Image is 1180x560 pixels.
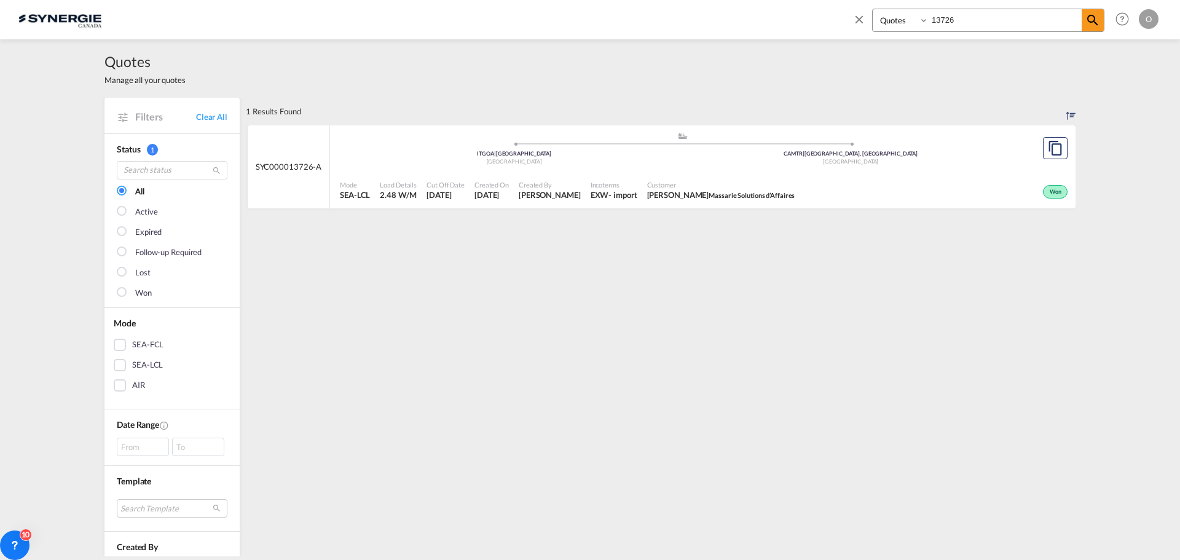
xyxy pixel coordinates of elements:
[647,189,795,200] span: Melhem Bitar Massarie Solutions d’Affaires
[380,190,416,200] span: 2.48 W/M
[591,180,637,189] span: Incoterms
[104,52,186,71] span: Quotes
[114,318,136,328] span: Mode
[1139,9,1158,29] div: O
[104,74,186,85] span: Manage all your quotes
[196,111,227,122] a: Clear All
[340,189,370,200] span: SEA-LCL
[494,150,496,157] span: |
[135,186,144,198] div: All
[117,438,227,456] span: From To
[114,339,230,351] md-checkbox: SEA-FCL
[172,438,224,456] div: To
[519,189,581,200] span: Pablo Gomez Saldarriaga
[852,12,866,26] md-icon: icon-close
[132,339,163,351] div: SEA-FCL
[256,161,322,172] span: SYC000013726-A
[135,246,202,259] div: Follow-up Required
[135,287,152,299] div: Won
[487,158,542,165] span: [GEOGRAPHIC_DATA]
[1066,98,1076,125] div: Sort by: Created On
[1112,9,1139,31] div: Help
[132,379,145,392] div: AIR
[212,166,221,175] md-icon: icon-magnify
[147,144,158,156] span: 1
[709,191,795,199] span: Massarie Solutions d’Affaires
[591,189,609,200] div: EXW
[117,438,169,456] div: From
[519,180,581,189] span: Created By
[1082,9,1104,31] span: icon-magnify
[1085,13,1100,28] md-icon: icon-magnify
[114,359,230,371] md-checkbox: SEA-LCL
[647,180,795,189] span: Customer
[117,144,140,154] span: Status
[427,189,465,200] span: 1 Aug 2025
[117,419,159,430] span: Date Range
[117,542,158,552] span: Created By
[675,133,690,139] md-icon: assets/icons/custom/ship-fill.svg
[608,189,637,200] div: - import
[114,379,230,392] md-checkbox: AIR
[380,180,417,189] span: Load Details
[1112,9,1133,30] span: Help
[135,267,151,279] div: Lost
[474,189,509,200] span: 1 Aug 2025
[1043,185,1068,199] div: Won
[135,206,157,218] div: Active
[1050,188,1064,197] span: Won
[340,180,370,189] span: Mode
[135,226,162,239] div: Expired
[591,189,637,200] div: EXW import
[117,161,227,179] input: Search status
[18,6,101,33] img: 1f56c880d42311ef80fc7dca854c8e59.png
[117,476,151,486] span: Template
[929,9,1082,31] input: Enter Quotation Number
[117,143,227,156] div: Status 1
[1043,137,1068,159] button: Copy Quote
[248,125,1076,209] div: SYC000013726-A assets/icons/custom/ship-fill.svgassets/icons/custom/roll-o-plane.svgOriginGenova ...
[474,180,509,189] span: Created On
[803,150,804,157] span: |
[1048,141,1063,156] md-icon: assets/icons/custom/copyQuote.svg
[427,180,465,189] span: Cut Off Date
[135,110,196,124] span: Filters
[132,359,163,371] div: SEA-LCL
[852,9,872,38] span: icon-close
[784,150,918,157] span: CAMTR [GEOGRAPHIC_DATA], [GEOGRAPHIC_DATA]
[246,98,301,125] div: 1 Results Found
[823,158,878,165] span: [GEOGRAPHIC_DATA]
[159,420,169,430] md-icon: Created On
[477,150,551,157] span: ITGOA [GEOGRAPHIC_DATA]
